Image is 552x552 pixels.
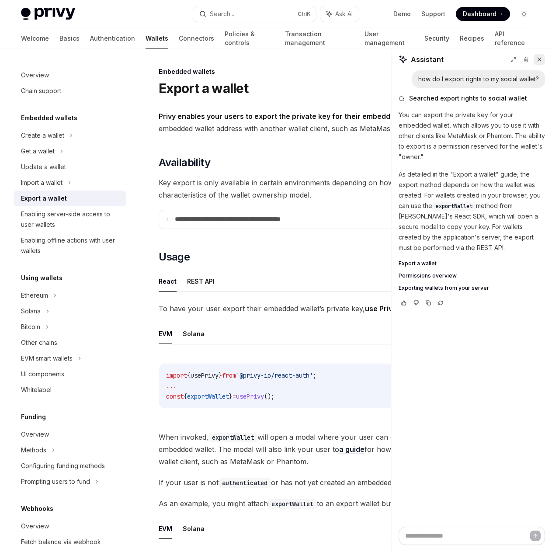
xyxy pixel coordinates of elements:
[530,531,541,541] button: Send message
[233,392,236,400] span: =
[21,28,49,49] a: Welcome
[159,67,536,76] div: Embedded wallets
[159,80,248,96] h1: Export a wallet
[399,285,545,292] a: Exporting wallets from your server
[208,433,257,442] code: exportWallet
[14,335,126,351] a: Other chains
[298,10,311,17] span: Ctrl K
[21,412,46,422] h5: Funding
[424,28,449,49] a: Security
[21,113,77,123] h5: Embedded wallets
[463,10,496,18] span: Dashboard
[183,518,205,539] button: Solana
[21,537,101,547] div: Fetch balance via webhook
[236,392,264,400] span: usePrivy
[21,146,55,156] div: Get a wallet
[21,503,53,514] h5: Webhooks
[21,209,121,230] div: Enabling server-side access to user wallets
[365,28,413,49] a: User management
[14,159,126,175] a: Update a wallet
[21,70,49,80] div: Overview
[159,302,536,315] span: To have your user export their embedded wallet’s private key,
[21,521,49,531] div: Overview
[14,206,126,233] a: Enabling server-side access to user wallets
[409,94,527,103] span: Searched export rights to social wallet
[14,366,126,382] a: UI components
[335,10,353,18] span: Ask AI
[166,382,177,390] span: ...
[21,130,64,141] div: Create a wallet
[146,28,168,49] a: Wallets
[14,534,126,550] a: Fetch balance via webhook
[14,427,126,442] a: Overview
[456,7,510,21] a: Dashboard
[59,28,80,49] a: Basics
[184,392,187,400] span: {
[21,306,41,316] div: Solana
[229,392,233,400] span: }
[210,9,234,19] div: Search...
[21,290,48,301] div: Ethereum
[159,323,172,344] button: EVM
[436,203,472,210] span: exportWallet
[21,235,121,256] div: Enabling offline actions with user wallets
[421,10,445,18] a: Support
[21,8,75,20] img: light logo
[21,322,40,332] div: Bitcoin
[460,28,484,49] a: Recipes
[159,518,172,539] button: EVM
[393,10,411,18] a: Demo
[14,233,126,259] a: Enabling offline actions with user wallets
[399,94,545,103] button: Searched export rights to social wallet
[159,250,190,264] span: Usage
[399,169,545,253] p: As detailed in the "Export a wallet" guide, the export method depends on how the wallet was creat...
[21,177,62,188] div: Import a wallet
[219,371,222,379] span: }
[399,272,545,279] a: Permissions overview
[21,369,64,379] div: UI components
[399,285,489,292] span: Exporting wallets from your server
[179,28,214,49] a: Connectors
[166,371,187,379] span: import
[399,110,545,162] p: You can export the private key for your embedded wallet, which allows you to use it with other cl...
[21,385,52,395] div: Whitelabel
[187,371,191,379] span: {
[14,83,126,99] a: Chain support
[268,499,317,509] code: exportWallet
[159,271,177,292] button: React
[285,28,354,49] a: Transaction management
[21,193,67,204] div: Export a wallet
[313,371,316,379] span: ;
[418,75,539,83] div: how do I export rights to my social wallet?
[21,337,57,348] div: Other chains
[159,431,536,468] span: When invoked, will open a modal where your user can copy the full private key for their embedded ...
[219,478,271,488] code: authenticated
[166,392,184,400] span: const
[159,110,536,135] span: . This allows them to use their embedded wallet address with another wallet client, such as MetaM...
[399,260,545,267] a: Export a wallet
[14,191,126,206] a: Export a wallet
[159,497,536,510] span: As an example, you might attach to an export wallet button in your app:
[21,353,73,364] div: EVM smart wallets
[159,476,536,489] span: If your user is not or has not yet created an embedded wallet in your app, this method will fail.
[320,6,359,22] button: Ask AI
[264,392,274,400] span: ();
[495,28,531,49] a: API reference
[14,518,126,534] a: Overview
[14,458,126,474] a: Configuring funding methods
[21,162,66,172] div: Update a wallet
[159,112,421,121] strong: Privy enables your users to export the private key for their embedded wallet
[193,6,316,22] button: Search...CtrlK
[187,271,215,292] button: REST API
[399,272,457,279] span: Permissions overview
[399,260,437,267] span: Export a wallet
[159,156,210,170] span: Availability
[222,371,236,379] span: from
[21,273,62,283] h5: Using wallets
[21,86,61,96] div: Chain support
[159,177,536,201] span: Key export is only available in certain environments depending on how the wallet was created, due...
[365,304,479,313] strong: use Privy’s method:
[191,371,219,379] span: usePrivy
[236,371,313,379] span: '@privy-io/react-auth'
[21,461,105,471] div: Configuring funding methods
